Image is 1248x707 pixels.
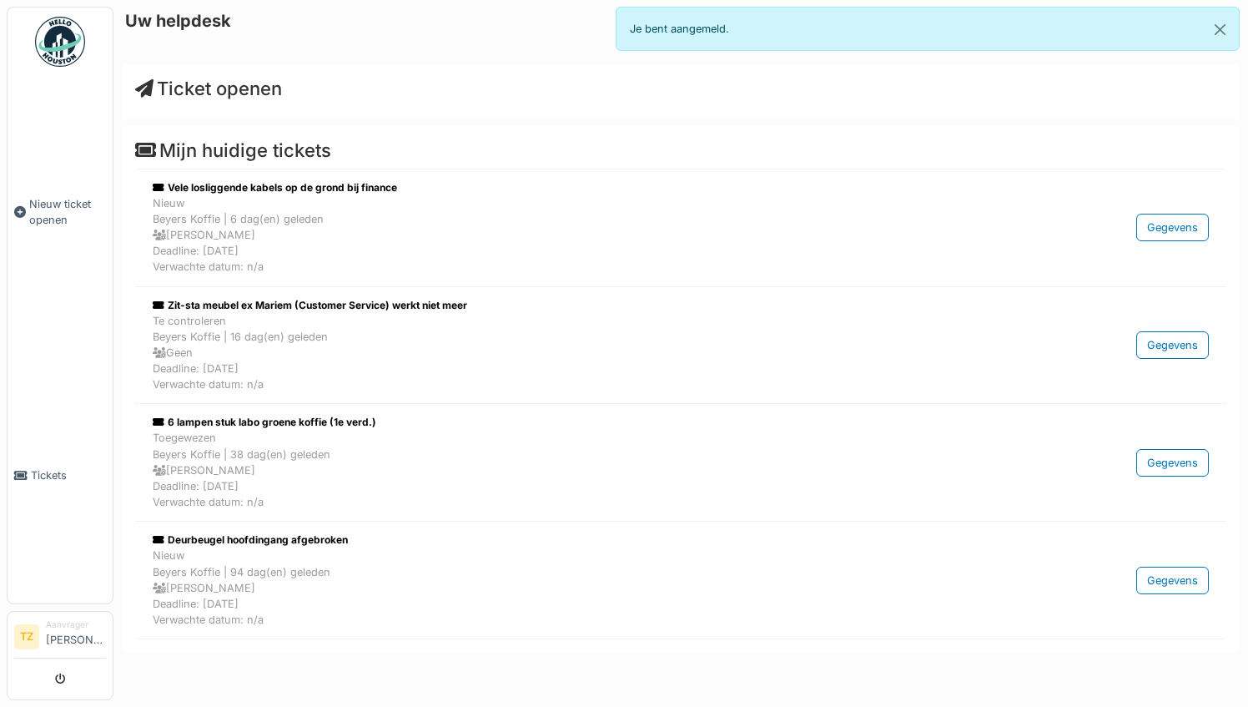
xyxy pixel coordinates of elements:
div: Vele losliggende kabels op de grond bij finance [153,180,1021,195]
span: Tickets [31,467,106,483]
div: Gegevens [1136,567,1209,594]
a: TZ Aanvrager[PERSON_NAME] [14,619,106,659]
a: 6 lampen stuk labo groene koffie (1e verd.) ToegewezenBeyers Koffie | 38 dag(en) geleden [PERSON_... [148,411,1213,514]
a: Ticket openen [135,78,282,99]
a: Tickets [8,348,113,604]
button: Close [1201,8,1239,52]
div: Gegevens [1136,331,1209,359]
h4: Mijn huidige tickets [135,139,1226,161]
a: Zit-sta meubel ex Mariem (Customer Service) werkt niet meer Te controlerenBeyers Koffie | 16 dag(... [148,294,1213,397]
div: Deurbeugel hoofdingang afgebroken [153,533,1021,548]
div: Aanvrager [46,619,106,631]
a: Vele losliggende kabels op de grond bij finance NieuwBeyers Koffie | 6 dag(en) geleden [PERSON_NA... [148,176,1213,280]
h6: Uw helpdesk [125,11,231,31]
img: Badge_color-CXgf-gQk.svg [35,17,85,67]
div: Nieuw Beyers Koffie | 94 dag(en) geleden [PERSON_NAME] Deadline: [DATE] Verwachte datum: n/a [153,548,1021,628]
div: Gegevens [1136,214,1209,241]
li: [PERSON_NAME] [46,619,106,654]
li: TZ [14,624,39,649]
div: Te controleren Beyers Koffie | 16 dag(en) geleden Geen Deadline: [DATE] Verwachte datum: n/a [153,313,1021,393]
span: Nieuw ticket openen [29,196,106,228]
a: Nieuw ticket openen [8,76,113,348]
div: Nieuw Beyers Koffie | 6 dag(en) geleden [PERSON_NAME] Deadline: [DATE] Verwachte datum: n/a [153,195,1021,275]
div: 6 lampen stuk labo groene koffie (1e verd.) [153,415,1021,430]
div: Toegewezen Beyers Koffie | 38 dag(en) geleden [PERSON_NAME] Deadline: [DATE] Verwachte datum: n/a [153,430,1021,510]
div: Je bent aangemeld. [616,7,1240,51]
div: Zit-sta meubel ex Mariem (Customer Service) werkt niet meer [153,298,1021,313]
a: Deurbeugel hoofdingang afgebroken NieuwBeyers Koffie | 94 dag(en) geleden [PERSON_NAME]Deadline: ... [148,528,1213,632]
div: Gegevens [1136,449,1209,477]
